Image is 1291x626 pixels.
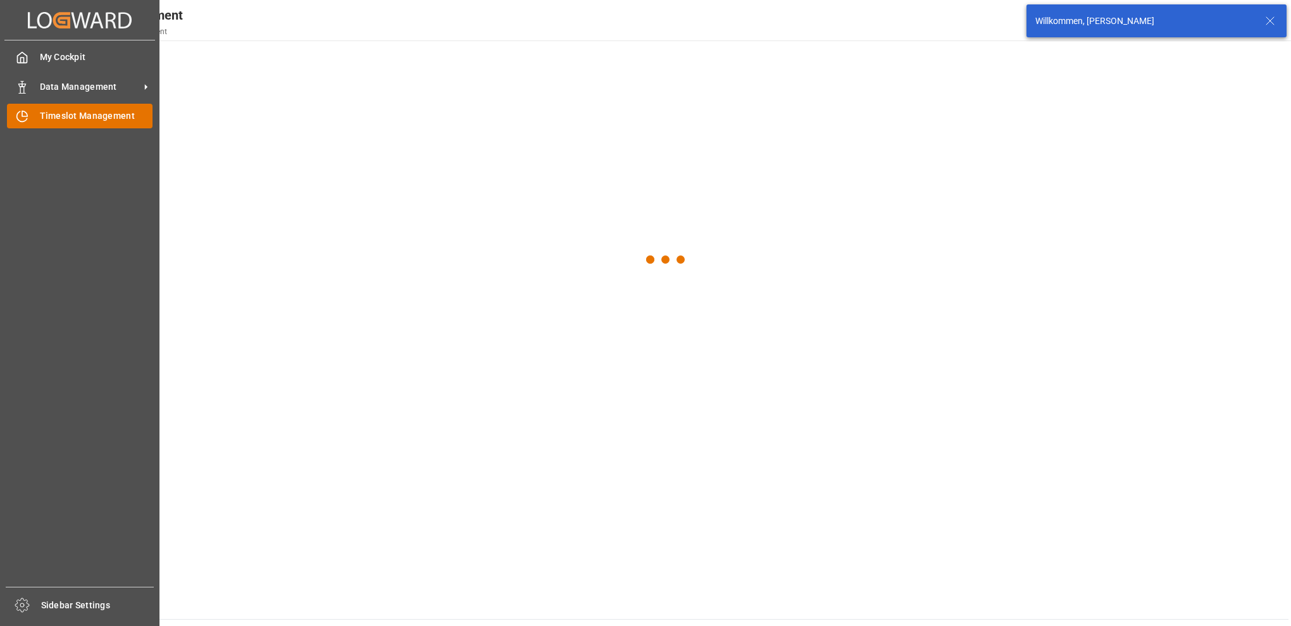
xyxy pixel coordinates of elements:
[40,80,140,94] span: Data Management
[40,109,153,123] span: Timeslot Management
[41,599,154,612] span: Sidebar Settings
[7,45,153,70] a: My Cockpit
[7,104,153,128] a: Timeslot Management
[40,51,153,64] span: My Cockpit
[1035,15,1253,28] div: Willkommen, [PERSON_NAME]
